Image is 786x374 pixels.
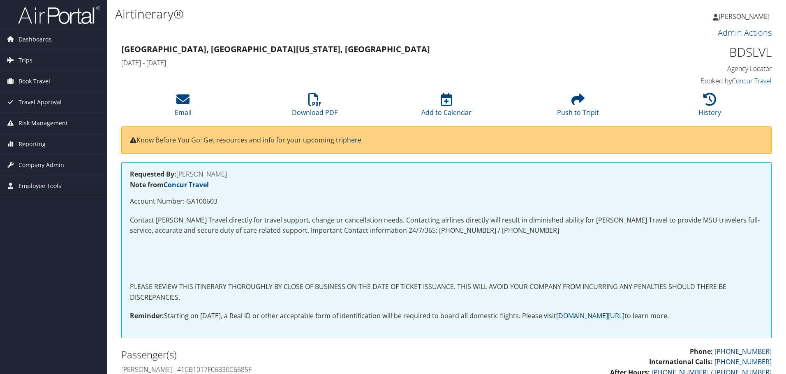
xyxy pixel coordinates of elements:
a: History [698,97,721,117]
span: Book Travel [18,71,50,92]
h2: Passenger(s) [121,348,440,362]
strong: [GEOGRAPHIC_DATA], [GEOGRAPHIC_DATA] [US_STATE], [GEOGRAPHIC_DATA] [121,44,430,55]
h1: Airtinerary® [115,5,557,23]
h4: [DATE] - [DATE] [121,58,606,67]
span: Company Admin [18,155,64,175]
span: Trips [18,50,32,71]
a: [DOMAIN_NAME][URL] [556,311,624,320]
strong: Phone: [690,347,713,356]
span: Dashboards [18,29,52,50]
a: Concur Travel [164,180,209,189]
h4: Agency Locator [618,64,772,73]
p: PLEASE REVIEW THIS ITINERARY THOROUGHLY BY CLOSE OF BUSINESS ON THE DATE OF TICKET ISSUANCE. THIS... [130,282,763,303]
a: Push to Tripit [557,97,599,117]
strong: Reminder: [130,311,164,320]
span: Risk Management [18,113,68,133]
p: Starting on [DATE], a Real ID or other acceptable form of identification will be required to boar... [130,311,763,321]
h1: BDSLVL [618,44,772,61]
img: airportal-logo.png [18,5,100,25]
a: Add to Calendar [421,97,472,117]
span: [PERSON_NAME] [719,12,770,21]
a: [PERSON_NAME] [713,4,778,29]
p: Contact [PERSON_NAME] Travel directly for travel support, change or cancellation needs. Contactin... [130,215,763,236]
a: Admin Actions [718,27,772,38]
span: Travel Approval [18,92,62,112]
h4: Booked by [618,76,772,85]
a: [PHONE_NUMBER] [714,347,772,356]
a: here [347,135,361,145]
p: Account Number: GA100603 [130,196,763,207]
span: Employee Tools [18,176,61,196]
strong: Requested By: [130,170,176,179]
a: [PHONE_NUMBER] [714,357,772,366]
a: Download PDF [292,97,338,117]
h4: [PERSON_NAME] - 41CB1017F06330C6685F [121,365,440,374]
span: Reporting [18,134,46,154]
strong: Note from [130,180,209,189]
a: Concur Travel [732,76,772,85]
strong: International Calls: [649,357,713,366]
h4: [PERSON_NAME] [130,171,763,177]
a: Email [175,97,192,117]
p: Know Before You Go: Get resources and info for your upcoming trip [130,135,763,146]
